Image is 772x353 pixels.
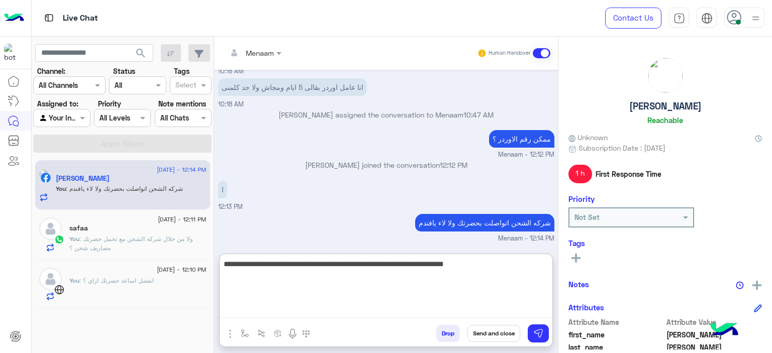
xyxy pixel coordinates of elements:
[274,329,282,337] img: create order
[415,214,554,231] p: 17/8/2025, 12:14 PM
[270,325,286,341] button: create order
[302,330,310,338] img: make a call
[174,79,197,92] div: Select
[489,130,554,148] p: 17/8/2025, 12:12 PM
[436,325,460,342] button: Drop
[286,328,299,340] img: send voice note
[218,160,554,170] p: [PERSON_NAME] joined the conversation
[56,174,110,183] h5: Omar Abdallah
[39,268,62,290] img: defaultAdmin.png
[4,44,22,62] img: 713415422032625
[707,313,742,348] img: hulul-logo.png
[37,98,78,109] label: Assigned to:
[669,8,689,29] a: tab
[69,277,79,284] span: You
[533,328,543,338] img: send message
[56,185,66,192] span: You
[69,224,88,232] h5: safaa
[98,98,121,109] label: Priority
[69,235,79,243] span: You
[129,44,153,66] button: search
[701,13,713,24] img: tab
[157,165,206,174] span: [DATE] - 12:14 PM
[54,234,64,245] img: WhatsApp
[4,8,24,29] img: Logo
[752,281,761,290] img: add
[440,161,467,169] span: 12:12 PM
[596,169,661,179] span: First Response Time
[648,58,683,92] img: picture
[568,303,604,312] h6: Attributes
[568,165,592,183] span: 1 h
[113,66,135,76] label: Status
[568,132,608,143] span: Unknown
[568,194,595,203] h6: Priority
[578,143,665,153] span: Subscription Date : [DATE]
[568,329,664,340] span: first_name
[749,12,762,25] img: profile
[498,150,554,160] span: Menaam - 12:12 PM
[257,329,265,337] img: Trigger scenario
[224,328,236,340] img: send attachment
[629,100,702,112] h5: [PERSON_NAME]
[41,173,51,183] img: Facebook
[568,280,589,289] h6: Notes
[666,317,762,327] span: Attribute Value
[157,265,206,274] span: [DATE] - 12:10 PM
[63,12,98,25] p: Live Chat
[43,12,55,24] img: tab
[135,47,147,59] span: search
[237,325,253,341] button: select flow
[467,325,520,342] button: Send and close
[174,66,189,76] label: Tags
[37,66,65,76] label: Channel:
[158,215,206,224] span: [DATE] - 12:11 PM
[79,277,154,284] span: اتفضل اساعد حضرتك ازاي ؟
[498,234,554,244] span: Menaam - 12:14 PM
[218,67,244,75] span: 10:18 AM
[39,169,48,178] img: picture
[253,325,270,341] button: Trigger scenario
[66,185,183,192] span: شركه الشحن اتواصلت بحضرتك ولا لاء يافندم
[218,78,367,96] p: 17/8/2025, 10:18 AM
[568,317,664,327] span: Attribute Name
[218,100,244,108] span: 10:18 AM
[33,135,212,153] button: Apply Filters
[218,181,227,198] p: 17/8/2025, 12:13 PM
[69,235,193,252] span: ولا من خلال شركه الشحن مع تحمل حضرتك مصاريف شحن ؟
[568,239,762,248] h6: Tags
[158,98,206,109] label: Note mentions
[218,109,554,120] p: [PERSON_NAME] assigned the conversation to Menaam
[489,49,531,57] small: Human Handover
[736,281,744,289] img: notes
[666,329,762,340] span: Omar
[463,110,494,119] span: 10:47 AM
[218,203,243,210] span: 12:13 PM
[54,285,64,295] img: WebChat
[39,217,62,240] img: defaultAdmin.png
[605,8,661,29] a: Contact Us
[666,342,762,352] span: Abdallah
[568,342,664,352] span: last_name
[241,329,249,337] img: select flow
[647,115,683,125] h6: Reachable
[673,13,685,24] img: tab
